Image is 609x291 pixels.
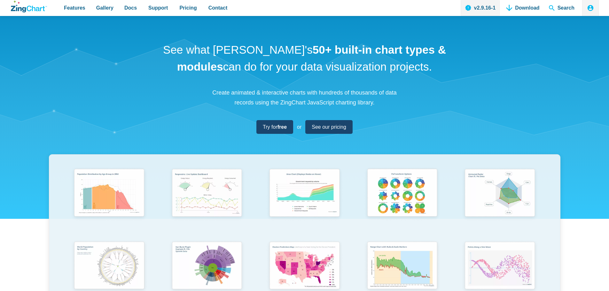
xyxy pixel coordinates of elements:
[263,123,287,131] span: Try for
[96,4,113,12] span: Gallery
[208,4,228,12] span: Contact
[148,4,168,12] span: Support
[265,166,343,221] img: Area Chart (Displays Nodes on Hover)
[256,120,293,134] a: Try forfree
[70,166,148,221] img: Population Distribution by Age Group in 2052
[179,4,197,12] span: Pricing
[451,166,549,238] a: Animated Radar Chart ft. Pet Data
[158,166,256,238] a: Responsive Live Update Dashboard
[60,166,158,238] a: Population Distribution by Age Group in 2052
[277,124,287,130] strong: free
[461,166,539,221] img: Animated Radar Chart ft. Pet Data
[124,4,137,12] span: Docs
[168,166,246,221] img: Responsive Live Update Dashboard
[312,123,346,131] span: See our pricing
[297,123,301,131] span: or
[256,166,354,238] a: Area Chart (Displays Nodes on Hover)
[305,120,353,134] a: See our pricing
[177,43,446,73] strong: 50+ built-in chart types & modules
[353,166,451,238] a: Pie Transform Options
[209,88,401,107] p: Create animated & interactive charts with hundreds of thousands of data records using the ZingCha...
[161,42,449,75] h1: See what [PERSON_NAME]'s can do for your data visualization projects.
[64,4,85,12] span: Features
[11,1,47,12] a: ZingChart Logo. Click to return to the homepage
[363,166,441,221] img: Pie Transform Options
